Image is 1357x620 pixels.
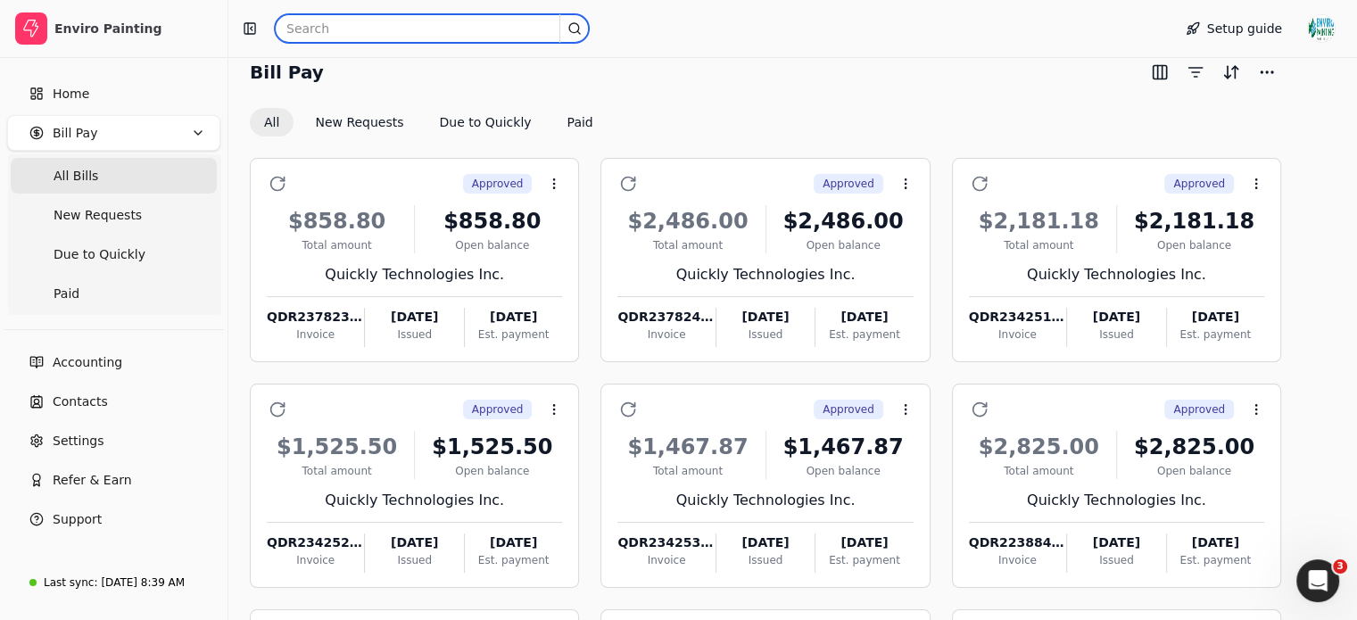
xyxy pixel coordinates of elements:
[7,501,220,537] button: Support
[617,431,757,463] div: $1,467.87
[422,237,562,253] div: Open balance
[716,533,815,552] div: [DATE]
[716,552,815,568] div: Issued
[1333,559,1347,574] span: 3
[1067,308,1165,327] div: [DATE]
[267,463,407,479] div: Total amount
[465,327,562,343] div: Est. payment
[1167,327,1264,343] div: Est. payment
[617,552,715,568] div: Invoice
[969,431,1109,463] div: $2,825.00
[815,327,913,343] div: Est. payment
[969,237,1109,253] div: Total amount
[969,490,1264,511] div: Quickly Technologies Inc.
[11,236,217,272] a: Due to Quickly
[716,308,815,327] div: [DATE]
[426,108,546,136] button: Due to Quickly
[250,58,324,87] h2: Bill Pay
[617,264,913,285] div: Quickly Technologies Inc.
[53,471,132,490] span: Refer & Earn
[422,205,562,237] div: $858.80
[11,158,217,194] a: All Bills
[969,308,1066,327] div: QDR234251-0127
[365,327,463,343] div: Issued
[969,205,1109,237] div: $2,181.18
[823,401,874,417] span: Approved
[553,108,608,136] button: Paid
[1171,14,1296,43] button: Setup guide
[365,552,463,568] div: Issued
[617,463,757,479] div: Total amount
[1124,237,1264,253] div: Open balance
[54,167,98,186] span: All Bills
[969,552,1066,568] div: Invoice
[823,176,874,192] span: Approved
[617,327,715,343] div: Invoice
[54,206,142,225] span: New Requests
[1167,533,1264,552] div: [DATE]
[969,463,1109,479] div: Total amount
[969,264,1264,285] div: Quickly Technologies Inc.
[7,384,220,419] a: Contacts
[54,245,145,264] span: Due to Quickly
[11,197,217,233] a: New Requests
[1167,308,1264,327] div: [DATE]
[267,533,364,552] div: QDR234252-0131
[1217,58,1245,87] button: Sort
[815,552,913,568] div: Est. payment
[267,264,562,285] div: Quickly Technologies Inc.
[53,353,122,372] span: Accounting
[7,566,220,599] a: Last sync:[DATE] 8:39 AM
[969,327,1066,343] div: Invoice
[250,108,608,136] div: Invoice filter options
[815,533,913,552] div: [DATE]
[815,308,913,327] div: [DATE]
[53,85,89,103] span: Home
[1067,533,1165,552] div: [DATE]
[716,327,815,343] div: Issued
[267,205,407,237] div: $858.80
[472,401,524,417] span: Approved
[1067,327,1165,343] div: Issued
[267,552,364,568] div: Invoice
[422,463,562,479] div: Open balance
[7,423,220,459] a: Settings
[53,393,108,411] span: Contacts
[1173,401,1225,417] span: Approved
[7,344,220,380] a: Accounting
[774,431,914,463] div: $1,467.87
[7,76,220,112] a: Home
[617,490,913,511] div: Quickly Technologies Inc.
[422,431,562,463] div: $1,525.50
[365,308,463,327] div: [DATE]
[774,205,914,237] div: $2,486.00
[275,14,589,43] input: Search
[267,490,562,511] div: Quickly Technologies Inc.
[617,237,757,253] div: Total amount
[1296,559,1339,602] iframe: Intercom live chat
[1253,58,1281,87] button: More
[101,575,185,591] div: [DATE] 8:39 AM
[1307,14,1336,43] img: Enviro%20new%20Logo%20_RGB_Colour.jpg
[267,327,364,343] div: Invoice
[301,108,418,136] button: New Requests
[7,115,220,151] button: Bill Pay
[53,510,102,529] span: Support
[465,533,562,552] div: [DATE]
[53,432,103,451] span: Settings
[7,462,220,498] button: Refer & Earn
[465,552,562,568] div: Est. payment
[617,533,715,552] div: QDR234253-0130
[774,237,914,253] div: Open balance
[465,308,562,327] div: [DATE]
[11,276,217,311] a: Paid
[969,533,1066,552] div: QDR223884-00-4
[365,533,463,552] div: [DATE]
[1173,176,1225,192] span: Approved
[1124,463,1264,479] div: Open balance
[1167,552,1264,568] div: Est. payment
[267,308,364,327] div: QDR237823-76
[1067,552,1165,568] div: Issued
[267,237,407,253] div: Total amount
[53,124,97,143] span: Bill Pay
